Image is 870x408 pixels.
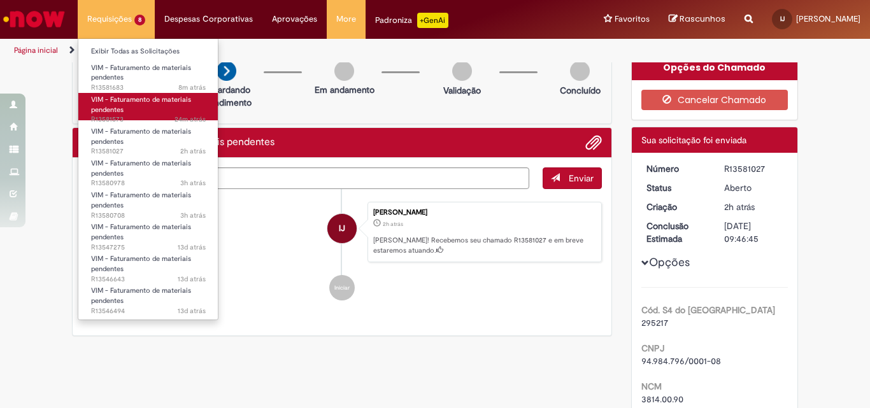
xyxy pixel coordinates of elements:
[180,178,206,188] time: 30/09/2025 11:38:55
[641,90,788,110] button: Cancelar Chamado
[383,220,403,228] span: 2h atrás
[91,83,206,93] span: R13581683
[272,13,317,25] span: Aprovações
[641,317,668,328] span: 295217
[724,201,755,213] time: 30/09/2025 11:46:42
[91,178,206,188] span: R13580978
[78,157,218,184] a: Aberto R13580978 : VIM - Faturamento de materiais pendentes
[417,13,448,28] p: +GenAi
[91,243,206,253] span: R13547275
[178,243,206,252] span: 13d atrás
[82,189,602,314] ul: Histórico de tíquete
[641,342,664,354] b: CNPJ
[91,211,206,221] span: R13580708
[78,188,218,216] a: Aberto R13580708 : VIM - Faturamento de materiais pendentes
[373,236,595,255] p: [PERSON_NAME]! Recebemos seu chamado R13581027 e em breve estaremos atuando.
[164,13,253,25] span: Despesas Corporativas
[336,13,356,25] span: More
[180,146,206,156] time: 30/09/2025 11:46:43
[443,84,481,97] p: Validação
[641,304,775,316] b: Cód. S4 do [GEOGRAPHIC_DATA]
[178,83,206,92] time: 30/09/2025 14:02:45
[78,61,218,88] a: Aberto R13581683 : VIM - Faturamento de materiais pendentes
[637,181,715,194] dt: Status
[91,115,206,125] span: R13581573
[724,162,783,175] div: R13581027
[570,61,590,81] img: img-circle-grey.png
[180,211,206,220] time: 30/09/2025 11:00:33
[641,381,662,392] b: NCM
[82,167,529,189] textarea: Digite sua mensagem aqui...
[91,146,206,157] span: R13581027
[178,274,206,284] span: 13d atrás
[78,284,218,311] a: Aberto R13546494 : VIM - Faturamento de materiais pendentes
[180,178,206,188] span: 3h atrás
[334,61,354,81] img: img-circle-grey.png
[91,190,191,210] span: VIM - Faturamento de materiais pendentes
[82,202,602,263] li: Isabelly Juventino
[339,213,345,244] span: IJ
[780,15,785,23] span: IJ
[87,13,132,25] span: Requisições
[78,220,218,248] a: Aberto R13547275 : VIM - Faturamento de materiais pendentes
[91,306,206,316] span: R13546494
[560,84,601,97] p: Concluído
[632,55,798,80] div: Opções do Chamado
[585,134,602,151] button: Adicionar anexos
[615,13,650,25] span: Favoritos
[724,200,783,213] div: 30/09/2025 11:46:42
[178,83,206,92] span: 8m atrás
[91,127,191,146] span: VIM - Faturamento de materiais pendentes
[134,15,145,25] span: 8
[680,13,725,25] span: Rascunhos
[178,306,206,316] span: 13d atrás
[91,286,191,306] span: VIM - Faturamento de materiais pendentes
[196,83,257,109] p: Aguardando atendimento
[178,243,206,252] time: 18/09/2025 13:57:44
[91,63,191,83] span: VIM - Faturamento de materiais pendentes
[91,222,191,242] span: VIM - Faturamento de materiais pendentes
[796,13,860,24] span: [PERSON_NAME]
[78,93,218,120] a: Aberto R13581573 : VIM - Faturamento de materiais pendentes
[327,214,357,243] div: Isabelly Juventino
[641,393,683,405] span: 3814.00.90
[91,95,191,115] span: VIM - Faturamento de materiais pendentes
[315,83,374,96] p: Em andamento
[10,39,571,62] ul: Trilhas de página
[78,252,218,279] a: Aberto R13546643 : VIM - Faturamento de materiais pendentes
[78,38,218,320] ul: Requisições
[637,162,715,175] dt: Número
[217,61,236,81] img: arrow-next.png
[180,146,206,156] span: 2h atrás
[375,13,448,28] div: Padroniza
[637,220,715,245] dt: Conclusão Estimada
[724,181,783,194] div: Aberto
[641,134,746,146] span: Sua solicitação foi enviada
[724,201,755,213] span: 2h atrás
[175,115,206,124] time: 30/09/2025 13:46:22
[178,274,206,284] time: 18/09/2025 11:23:50
[637,200,715,213] dt: Criação
[1,6,67,32] img: ServiceNow
[175,115,206,124] span: 24m atrás
[14,45,58,55] a: Página inicial
[569,172,594,184] span: Enviar
[180,211,206,220] span: 3h atrás
[452,61,472,81] img: img-circle-grey.png
[78,45,218,59] a: Exibir Todas as Solicitações
[178,306,206,316] time: 18/09/2025 10:59:03
[91,274,206,285] span: R13546643
[373,209,595,216] div: [PERSON_NAME]
[641,355,721,367] span: 94.984.796/0001-08
[91,158,191,178] span: VIM - Faturamento de materiais pendentes
[724,220,783,245] div: [DATE] 09:46:45
[543,167,602,189] button: Enviar
[91,254,191,274] span: VIM - Faturamento de materiais pendentes
[78,125,218,152] a: Aberto R13581027 : VIM - Faturamento de materiais pendentes
[669,13,725,25] a: Rascunhos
